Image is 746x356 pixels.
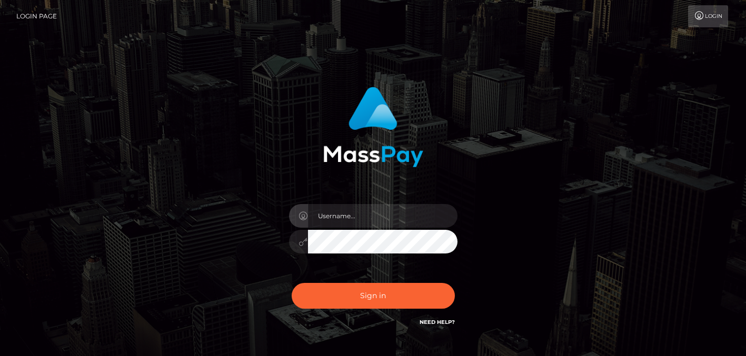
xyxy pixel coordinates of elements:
button: Sign in [292,283,455,309]
a: Need Help? [420,319,455,326]
input: Username... [308,204,457,228]
a: Login Page [16,5,57,27]
a: Login [688,5,728,27]
img: MassPay Login [323,87,423,167]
